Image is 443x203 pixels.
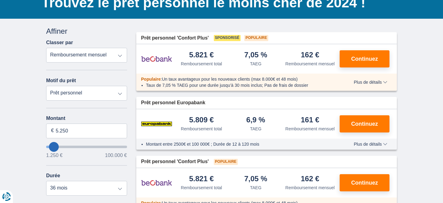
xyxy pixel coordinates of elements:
div: Remboursement total [181,185,222,191]
div: Remboursement total [181,126,222,132]
div: 161 € [301,116,319,124]
span: Populaire [244,35,268,41]
div: TAEG [250,126,261,132]
div: 5.821 € [189,175,214,183]
label: Classer par [46,40,73,45]
div: 5.809 € [189,116,214,124]
input: wantToBorrow [46,146,127,148]
span: Populaire [214,159,238,165]
div: Affiner [46,26,127,36]
span: 100.000 € [105,153,127,158]
div: 7,05 % [244,175,267,183]
label: Montant [46,116,127,121]
img: pret personnel Europabank [141,116,172,132]
button: Continuez [340,174,389,191]
label: Motif du prêt [46,78,76,83]
li: Montant entre 2500€ et 100 000€ ; Durée de 12 à 120 mois [146,141,336,147]
div: Remboursement mensuel [285,61,335,67]
span: Prêt personnel 'Confort Plus' [141,35,209,42]
span: Prêt personnel Europabank [141,99,206,106]
span: Sponsorisé [214,35,241,41]
li: Taux de 7,05 % TAEG pour une durée jusqu’à 30 mois inclus; Pas de frais de dossier [146,82,336,88]
span: 1.250 € [46,153,62,158]
span: € [51,127,54,134]
div: : [136,76,341,82]
div: TAEG [250,61,261,67]
button: Plus de détails [349,142,392,147]
span: Continuez [351,56,378,62]
span: Un taux avantageux pour les nouveaux clients (max 8.000€ et 48 mois) [162,77,297,82]
span: Plus de détails [354,80,387,84]
div: 5.821 € [189,51,214,59]
button: Plus de détails [349,80,392,85]
div: Remboursement mensuel [285,126,335,132]
button: Continuez [340,115,389,132]
label: Durée [46,173,60,178]
div: Remboursement mensuel [285,185,335,191]
span: Plus de détails [354,142,387,146]
span: Populaire [141,77,161,82]
span: Continuez [351,121,378,127]
img: pret personnel Beobank [141,175,172,190]
div: 162 € [301,175,319,183]
div: 162 € [301,51,319,59]
div: TAEG [250,185,261,191]
button: Continuez [340,50,389,67]
span: Prêt personnel 'Confort Plus' [141,158,209,165]
img: pret personnel Beobank [141,51,172,67]
div: Remboursement total [181,61,222,67]
div: 7,05 % [244,51,267,59]
div: 6,9 % [246,116,265,124]
span: Continuez [351,180,378,186]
